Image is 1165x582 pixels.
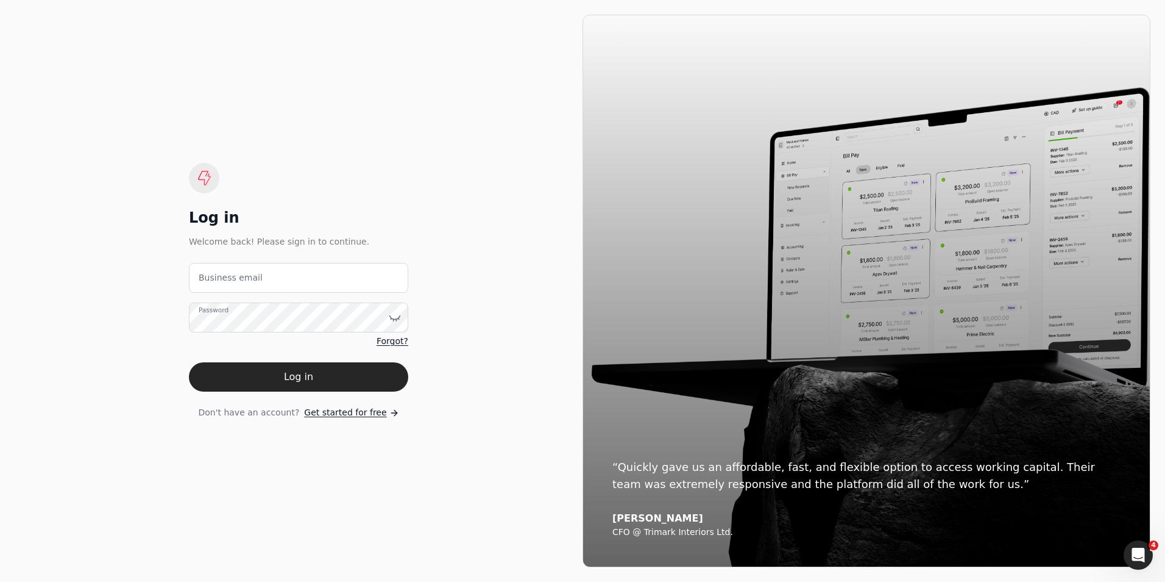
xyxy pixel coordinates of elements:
div: Welcome back! Please sign in to continue. [189,235,408,248]
div: CFO @ Trimark Interiors Ltd. [612,527,1121,538]
div: Log in [189,208,408,228]
span: Get started for free [304,406,386,419]
a: Forgot? [377,335,408,348]
span: 4 [1149,541,1158,550]
div: [PERSON_NAME] [612,512,1121,525]
iframe: Intercom live chat [1124,541,1153,570]
div: “Quickly gave us an affordable, fast, and flexible option to access working capital. Their team w... [612,459,1121,493]
a: Get started for free [304,406,398,419]
span: Don't have an account? [198,406,299,419]
label: Business email [199,271,263,284]
button: Log in [189,362,408,392]
label: Password [199,306,228,315]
